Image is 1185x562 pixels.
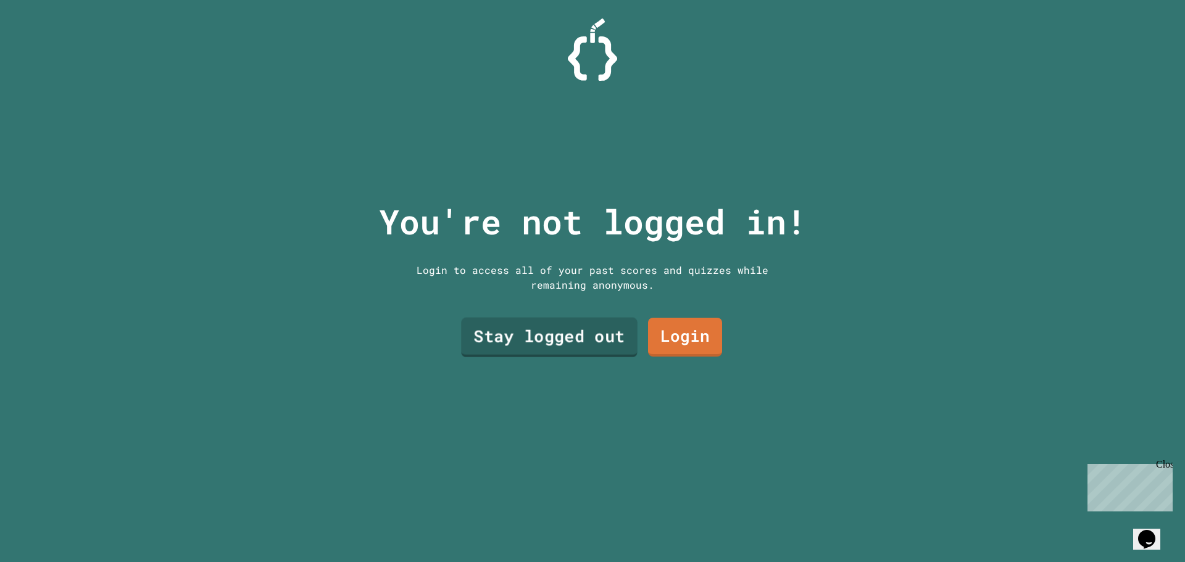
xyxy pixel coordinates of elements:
p: You're not logged in! [379,196,807,247]
a: Stay logged out [461,318,637,357]
a: Login [648,318,722,357]
iframe: chat widget [1133,513,1173,550]
img: Logo.svg [568,19,617,81]
div: Chat with us now!Close [5,5,85,78]
iframe: chat widget [1083,459,1173,511]
div: Login to access all of your past scores and quizzes while remaining anonymous. [407,263,778,292]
